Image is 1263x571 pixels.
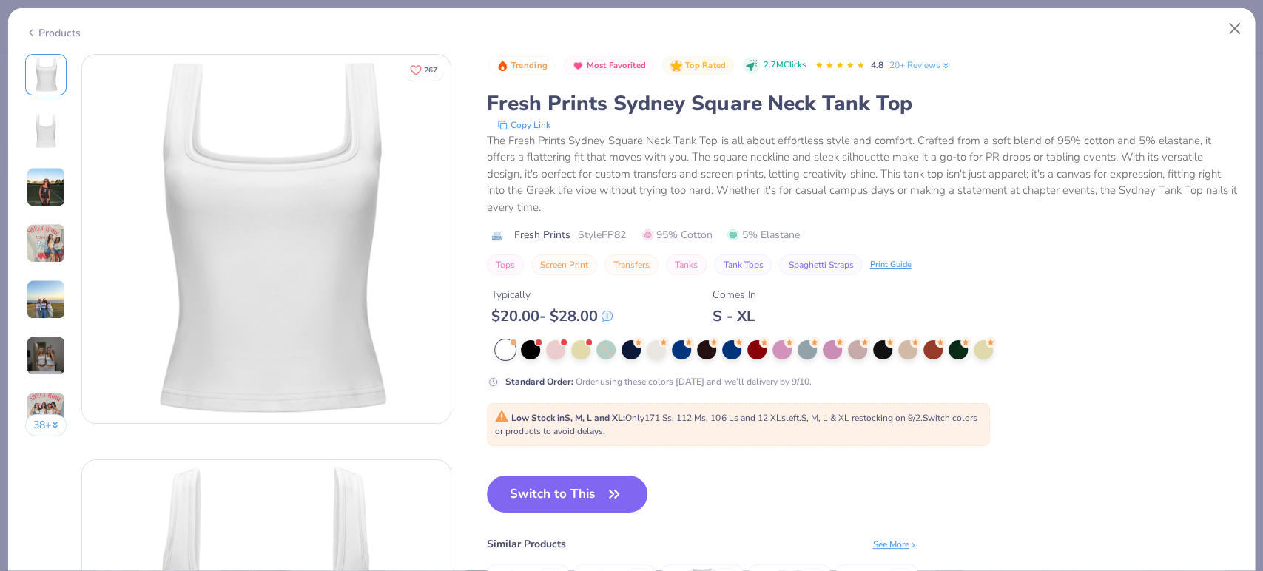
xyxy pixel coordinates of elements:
span: Top Rated [685,61,727,70]
button: Badge Button [564,56,653,75]
button: copy to clipboard [493,118,555,132]
button: Tank Tops [714,254,772,275]
button: Like [403,59,444,81]
div: Typically [491,287,613,303]
div: Comes In [713,287,755,303]
span: Fresh Prints [514,227,570,243]
span: 2.7M Clicks [764,59,806,72]
span: Trending [511,61,548,70]
button: Badge Button [488,56,555,75]
button: Badge Button [662,56,733,75]
div: 4.8 Stars [815,54,865,78]
div: S - XL [713,307,755,325]
img: Trending sort [496,60,508,72]
img: Back [28,113,64,149]
img: User generated content [26,167,66,207]
img: User generated content [26,223,66,263]
span: 267 [424,67,437,74]
img: brand logo [487,230,507,242]
span: 5% Elastane [727,227,799,243]
button: Screen Print [531,254,597,275]
div: Similar Products [487,536,566,552]
span: 95% Cotton [642,227,713,243]
img: Front [28,57,64,92]
span: Style FP82 [578,227,626,243]
button: Transfers [604,254,659,275]
button: Tops [487,254,524,275]
button: Switch to This [487,476,647,513]
button: Spaghetti Straps [779,254,862,275]
img: Most Favorited sort [572,60,584,72]
div: The Fresh Prints Sydney Square Neck Tank Top is all about effortless style and comfort. Crafted f... [487,132,1238,216]
a: 20+ Reviews [889,58,951,72]
button: Close [1221,15,1249,43]
img: Front [82,55,451,423]
div: Print Guide [869,259,911,271]
img: User generated content [26,280,66,320]
div: $ 20.00 - $ 28.00 [491,307,613,325]
button: Tanks [666,254,707,275]
strong: Standard Order : [505,376,573,388]
strong: Low Stock in S, M, L and XL : [511,412,625,424]
div: Order using these colors [DATE] and we’ll delivery by 9/10. [505,375,811,388]
div: Fresh Prints Sydney Square Neck Tank Top [487,89,1238,118]
button: 38+ [25,414,67,436]
img: Top Rated sort [670,60,682,72]
img: User generated content [26,336,66,376]
div: Products [25,25,81,41]
div: See More [872,538,917,551]
span: Most Favorited [587,61,646,70]
span: 4.8 [871,59,883,71]
img: User generated content [26,392,66,432]
span: Only 171 Ss, 112 Ms, 106 Ls and 12 XLs left. S, M, L & XL restocking on 9/2. Switch colors or pro... [495,412,977,437]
